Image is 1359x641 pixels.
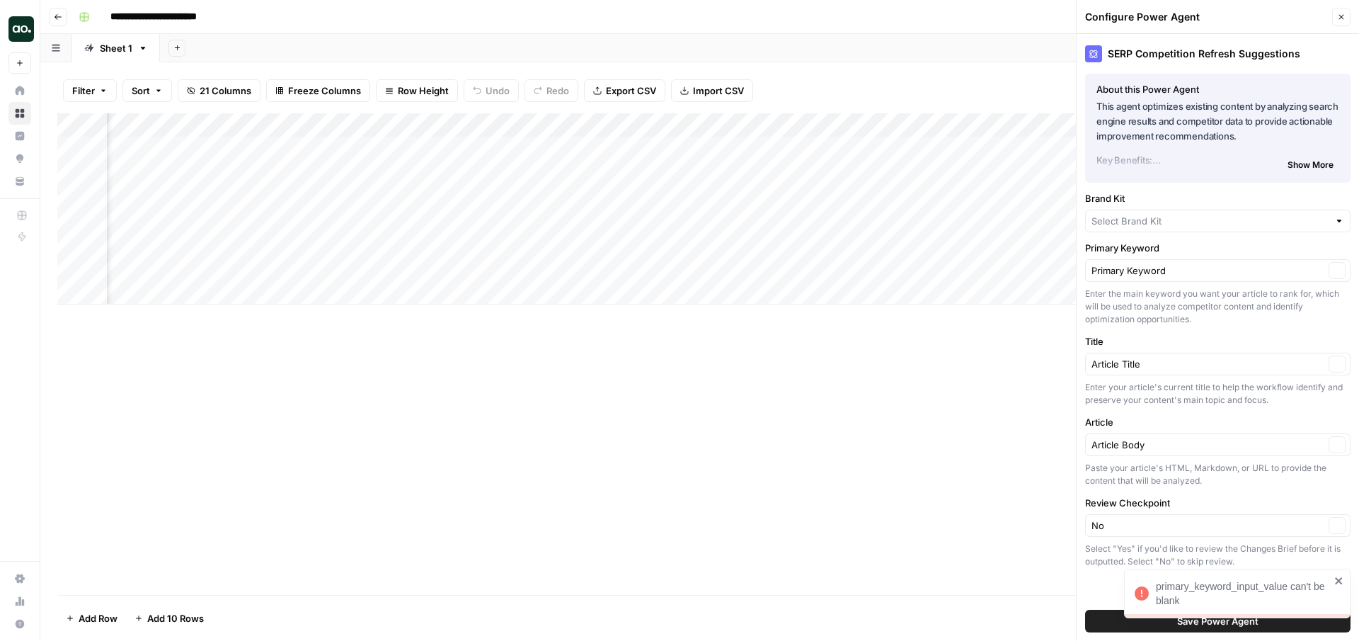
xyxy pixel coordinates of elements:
[72,34,160,62] a: Sheet 1
[1288,159,1334,171] span: Show More
[147,611,204,625] span: Add 10 Rows
[1096,82,1339,96] div: About this Power Agent
[398,84,449,98] span: Row Height
[8,590,31,613] a: Usage
[1085,543,1351,568] div: Select "Yes" if you'd like to review the Changes Brief before it is outputted. Select "No" to ski...
[8,613,31,635] button: Help + Support
[1156,579,1330,608] div: primary_keyword_input_value can't be blank
[524,79,578,102] button: Redo
[1177,614,1258,628] span: Save Power Agent
[266,79,370,102] button: Freeze Columns
[200,84,251,98] span: 21 Columns
[1096,99,1339,144] p: This agent optimizes existing content by analyzing search engine results and competitor data to p...
[1091,438,1324,452] input: Article Body
[126,607,212,630] button: Add 10 Rows
[1091,518,1324,533] input: No
[8,16,34,42] img: Zoe Jessup Logo
[1085,241,1351,255] label: Primary Keyword
[57,607,126,630] button: Add Row
[1091,357,1324,371] input: Article Title
[1282,156,1339,174] button: Show More
[1096,153,1339,168] p: Key Benefits:
[79,611,117,625] span: Add Row
[8,567,31,590] a: Settings
[8,147,31,170] a: Opportunities
[464,79,519,102] button: Undo
[1085,415,1351,429] label: Article
[8,125,31,147] a: Insights
[671,79,753,102] button: Import CSV
[8,170,31,193] a: Your Data
[178,79,260,102] button: 21 Columns
[8,102,31,125] a: Browse
[1085,496,1351,510] label: Review Checkpoint
[1085,288,1351,326] div: Enter the main keyword you want your article to rank for, which will be used to analyze competito...
[546,84,569,98] span: Redo
[100,41,132,55] div: Sheet 1
[8,11,31,47] button: Workspace: Zoe Jessup
[72,84,95,98] span: Filter
[288,84,361,98] span: Freeze Columns
[584,79,665,102] button: Export CSV
[132,84,150,98] span: Sort
[486,84,510,98] span: Undo
[122,79,172,102] button: Sort
[1085,462,1351,487] div: Paste your article's HTML, Markdown, or URL to provide the content that will be analyzed.
[1091,263,1324,278] input: Primary Keyword
[1085,191,1351,205] label: Brand Kit
[1085,45,1351,62] div: SERP Competition Refresh Suggestions
[1085,334,1351,348] label: Title
[693,84,744,98] span: Import CSV
[376,79,458,102] button: Row Height
[8,79,31,102] a: Home
[1091,214,1329,228] input: Select Brand Kit
[1085,381,1351,407] div: Enter your article's current title to help the workflow identify and preserve your content's main...
[63,79,117,102] button: Filter
[1334,575,1344,586] button: close
[606,84,656,98] span: Export CSV
[1085,610,1351,633] button: Save Power Agent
